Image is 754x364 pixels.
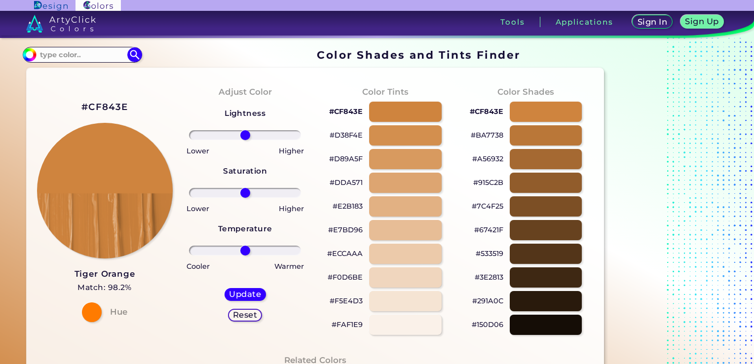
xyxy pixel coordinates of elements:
[328,224,363,236] p: #E7BD96
[472,200,503,212] p: #7C4F25
[317,47,521,62] h1: Color Shades and Tints Finder
[472,319,503,330] p: #150D06
[26,15,96,33] img: logo_artyclick_colors_white.svg
[473,177,503,188] p: #915C2B
[223,166,267,176] strong: Saturation
[327,248,363,259] p: #ECCAAA
[330,295,363,307] p: #F5E4D3
[556,18,613,26] h3: Applications
[475,271,503,283] p: #3E2813
[474,224,503,236] p: #67421F
[471,129,503,141] p: #BA7738
[279,203,304,215] p: Higher
[75,268,135,280] h3: Tiger Orange
[476,248,503,259] p: #533519
[187,203,209,215] p: Lower
[497,85,554,99] h4: Color Shades
[34,1,67,10] img: ArtyClick Design logo
[218,224,272,233] strong: Temperature
[472,153,503,165] p: #A56932
[362,85,409,99] h4: Color Tints
[75,281,135,294] h5: Match: 98.2%
[330,129,363,141] p: #D38F4E
[37,123,173,258] img: paint_stamp_2_half.png
[470,106,503,117] p: #CF843E
[230,291,260,298] h5: Update
[329,153,363,165] p: #D89A5F
[329,106,363,117] p: #CF843E
[81,101,128,113] h2: #CF843E
[187,260,210,272] p: Cooler
[127,47,142,62] img: icon search
[219,85,272,99] h4: Adjust Color
[686,18,717,25] h5: Sign Up
[328,271,363,283] p: #F0D6BE
[110,305,127,319] h4: Hue
[639,18,666,26] h5: Sign In
[472,295,503,307] p: #291A0C
[234,311,256,319] h5: Reset
[332,319,363,330] p: #FAF1E9
[37,48,128,61] input: type color..
[500,18,525,26] h3: Tools
[682,16,722,29] a: Sign Up
[333,200,363,212] p: #E2B183
[75,266,135,294] a: Tiger Orange Match: 98.2%
[225,109,265,118] strong: Lightness
[634,16,671,29] a: Sign In
[330,177,363,188] p: #DDA571
[187,145,209,157] p: Lower
[274,260,304,272] p: Warmer
[279,145,304,157] p: Higher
